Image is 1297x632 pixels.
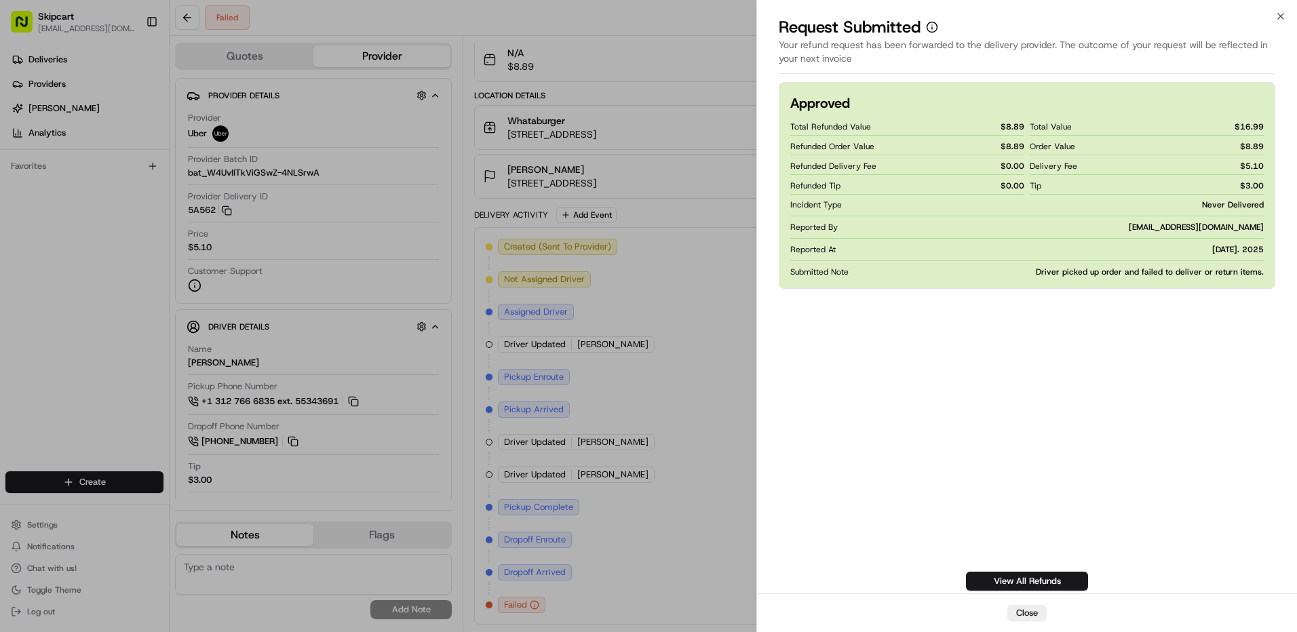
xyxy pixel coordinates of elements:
[779,16,921,38] p: Request Submitted
[113,247,117,258] span: •
[135,336,164,347] span: Pylon
[790,121,871,132] span: Total Refunded Value
[14,54,247,76] p: Welcome 👋
[779,38,1275,74] div: Your refund request has been forwarded to the delivery provider. The outcome of your request will...
[1001,161,1024,172] span: $ 0.00
[113,210,117,221] span: •
[128,303,218,317] span: API Documentation
[28,130,53,154] img: 8571987876998_91fb9ceb93ad5c398215_72.jpg
[790,141,874,152] span: Refunded Order Value
[14,176,87,187] div: Past conversations
[14,130,38,154] img: 1736555255976-a54dd68f-1ca7-489b-9aae-adbdc363a1c4
[120,210,148,221] span: [DATE]
[61,143,187,154] div: We're available if you need us!
[790,180,840,191] span: Refunded Tip
[1001,141,1024,152] span: $ 8.89
[966,572,1088,591] a: View All Refunds
[14,197,35,219] img: Sarah Tanguma
[1001,121,1024,132] span: $ 8.89
[61,130,222,143] div: Start new chat
[1001,180,1024,191] span: $ 0.00
[115,304,125,315] div: 💻
[210,174,247,190] button: See all
[35,87,224,102] input: Clear
[231,134,247,150] button: Start new chat
[790,161,876,172] span: Refunded Delivery Fee
[14,304,24,315] div: 📗
[1240,161,1264,172] span: $ 5.10
[1129,222,1264,233] span: [EMAIL_ADDRESS][DOMAIN_NAME]
[27,303,104,317] span: Knowledge Base
[1030,121,1072,132] span: Total Value
[790,266,849,277] span: Submitted Note
[1036,266,1264,277] span: Driver picked up order and failed to deliver or return items.
[790,244,836,255] span: Reported At
[8,298,109,322] a: 📗Knowledge Base
[1240,180,1264,191] span: $ 3.00
[1202,199,1264,210] span: Never Delivered
[790,222,838,233] span: Reported By
[42,247,110,258] span: [PERSON_NAME]
[1030,161,1077,172] span: Delivery Fee
[42,210,110,221] span: [PERSON_NAME]
[14,234,35,256] img: Sarah Tanguma
[14,14,41,41] img: Nash
[790,199,842,210] span: Incident Type
[120,247,148,258] span: [DATE]
[109,298,223,322] a: 💻API Documentation
[790,94,850,113] h2: Approved
[1030,180,1041,191] span: Tip
[1235,121,1264,132] span: $ 16.99
[1212,244,1264,255] span: [DATE]. 2025
[96,336,164,347] a: Powered byPylon
[1030,141,1075,152] span: Order Value
[1007,605,1047,621] button: Close
[1240,141,1264,152] span: $ 8.89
